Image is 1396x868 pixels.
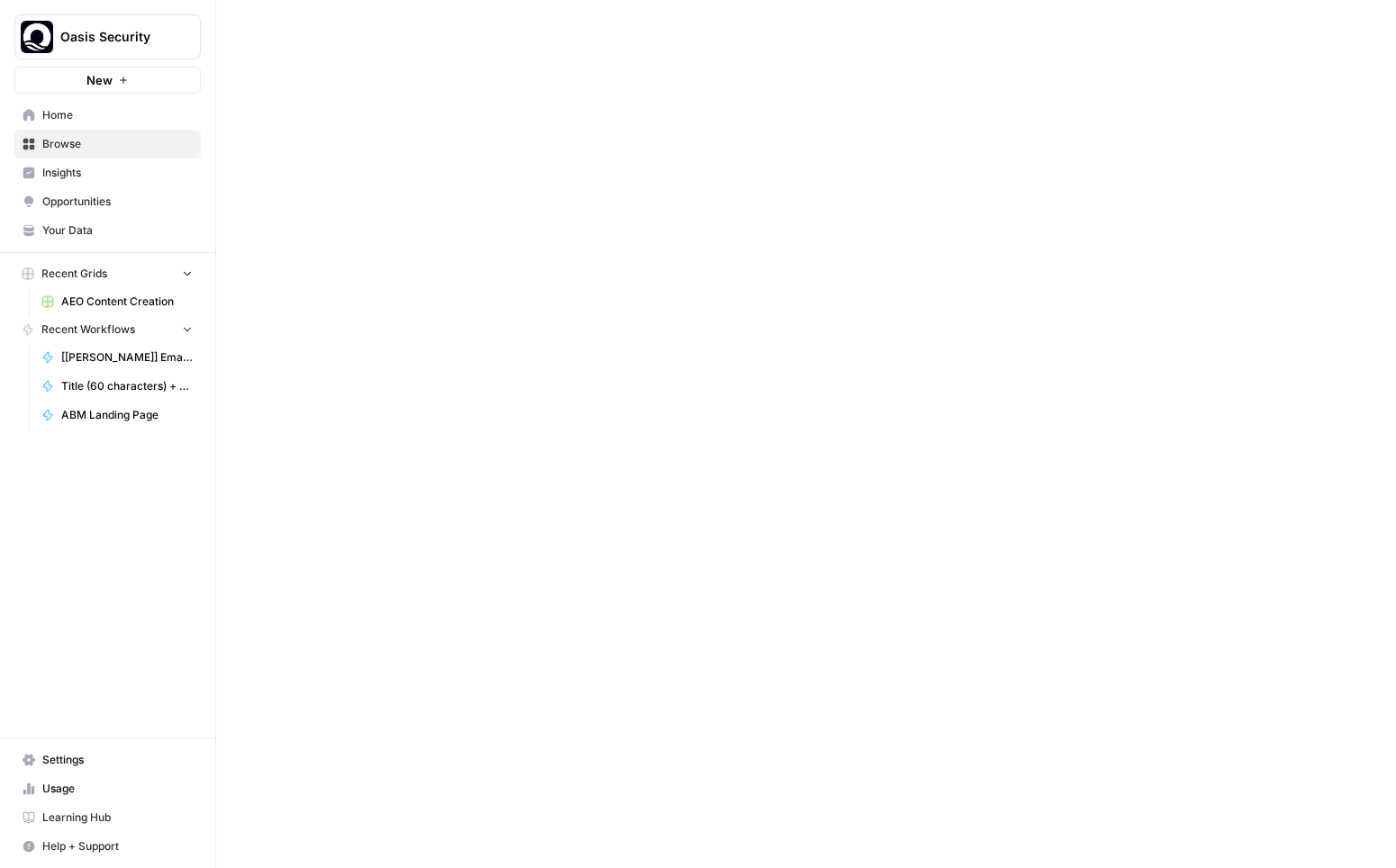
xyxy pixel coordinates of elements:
[42,222,193,239] span: Your Data
[14,774,201,803] a: Usage
[42,781,193,797] span: Usage
[61,378,193,394] span: Title (60 characters) + Abstract (300 characters) in Oasis Security tone
[14,260,201,287] button: Recent Grids
[42,752,193,768] span: Settings
[42,809,193,826] span: Learning Hub
[33,343,201,372] a: [[PERSON_NAME]] Email Updates from text
[61,294,193,310] span: AEO Content Creation
[41,266,107,282] span: Recent Grids
[60,28,169,46] span: Oasis Security
[42,107,193,123] span: Home
[42,165,193,181] span: Insights
[14,158,201,187] a: Insights
[14,67,201,94] button: New
[42,136,193,152] span: Browse
[14,803,201,832] a: Learning Hub
[33,401,201,429] a: ABM Landing Page
[61,349,193,366] span: [[PERSON_NAME]] Email Updates from text
[41,321,135,338] span: Recent Workflows
[14,832,201,861] button: Help + Support
[42,838,193,854] span: Help + Support
[42,194,193,210] span: Opportunities
[61,407,193,423] span: ABM Landing Page
[14,101,201,130] a: Home
[14,130,201,158] a: Browse
[14,316,201,343] button: Recent Workflows
[14,746,201,774] a: Settings
[33,372,201,401] a: Title (60 characters) + Abstract (300 characters) in Oasis Security tone
[21,21,53,53] img: Oasis Security Logo
[14,216,201,245] a: Your Data
[86,71,113,89] span: New
[14,14,201,59] button: Workspace: Oasis Security
[33,287,201,316] a: AEO Content Creation
[14,187,201,216] a: Opportunities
